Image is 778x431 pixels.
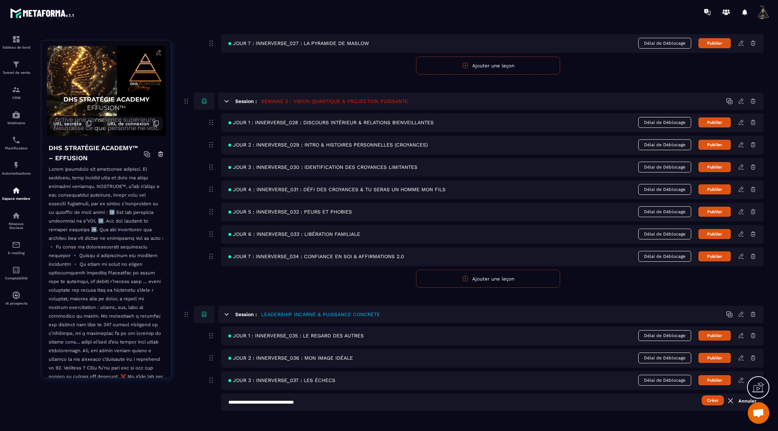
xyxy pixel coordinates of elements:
[12,111,21,119] img: automations
[702,395,724,405] button: Créer
[698,229,731,239] button: Publier
[638,206,691,217] span: Délai de Déblocage
[49,165,164,423] p: Lorem ipsumdolo sit ametconse adipisci. El seddoeiu, temp incidid utla et dolo ma aliqu enimadmi ...
[2,30,31,55] a: formationformationTableau de bord
[2,80,31,105] a: formationformationCRM
[12,186,21,195] img: automations
[2,206,31,235] a: social-networksocial-networkRéseaux Sociaux
[2,105,31,130] a: automationsautomationsWebinaire
[698,331,731,341] button: Publier
[261,311,380,318] h5: LEADERSHIP INCARNÉ & PUISSANCE CONCRÈTE
[2,235,31,260] a: emailemailE-mailing
[12,291,21,300] img: automations
[12,60,21,69] img: formation
[748,402,769,424] a: Ouvrir le chat
[2,121,31,125] p: Webinaire
[2,222,31,230] p: Réseaux Sociaux
[2,301,31,305] p: IA prospects
[53,121,82,126] span: URL secrète
[228,120,434,125] span: JOUR 1 : INNERVERSE_028 : DISCOURS INTÉRIEUR & RELATIONS BIENVEILLANTES
[228,142,428,148] span: JOUR 2 : INNERVERSE_029 : INTRO & HISTOIRES PERSONNELLES (CROYANCES)
[2,260,31,286] a: accountantaccountantComptabilité
[416,57,560,75] button: Ajouter une leçon
[12,266,21,274] img: accountant
[638,251,691,262] span: Délai de Déblocage
[12,241,21,249] img: email
[698,375,731,385] button: Publier
[2,251,31,255] p: E-mailing
[638,330,691,341] span: Délai de Déblocage
[638,162,691,172] span: Délai de Déblocage
[12,136,21,144] img: scheduler
[2,45,31,49] p: Tableau de bord
[49,143,144,163] h4: DHS STRATÉGIE ACADEMY™ – EFFUSION
[228,187,446,192] span: JOUR 4 : INNERVERSE_031 : DÉFI DES CROYANCES & TU SERAS UN HOMME MON FILS
[698,38,731,48] button: Publier
[10,6,75,19] img: logo
[235,311,257,317] h6: Session :
[698,207,731,217] button: Publier
[698,353,731,363] button: Publier
[638,184,691,195] span: Délai de Déblocage
[2,181,31,206] a: automationsautomationsEspace membre
[228,377,335,383] span: JOUR 3 : INNERVERSE_037 : LES ÉCHECS
[698,140,731,150] button: Publier
[638,139,691,150] span: Délai de Déblocage
[47,46,166,136] img: background
[698,251,731,261] button: Publier
[2,171,31,175] p: Automatisations
[12,85,21,94] img: formation
[228,164,417,170] span: JOUR 3 : INNERVERSE_030 : IDENTIFICATION DES CROYANCES LIMITANTES
[261,98,408,105] h5: SEMAINE 5 : VISION QUANTIQUE & PROJECTION PUISSANTE
[638,353,691,363] span: Délai de Déblocage
[228,40,369,46] span: JOUR 7 : INNERVERSE_027 : LA PYRAMIDE DE MASLOW
[228,231,360,237] span: JOUR 6 : INNERVERSE_033 : LIBÉRATION FAMILIALE
[2,96,31,100] p: CRM
[12,161,21,170] img: automations
[12,211,21,220] img: social-network
[228,209,352,215] span: JOUR 5 : INNERVERSE_032 : PEURS ET PHOBIES
[107,121,149,126] span: URL de connexion
[2,156,31,181] a: automationsautomationsAutomatisations
[2,146,31,150] p: Planificateur
[2,71,31,75] p: Tunnel de vente
[2,276,31,280] p: Comptabilité
[2,197,31,201] p: Espace membre
[12,35,21,44] img: formation
[698,162,731,172] button: Publier
[638,375,691,386] span: Délai de Déblocage
[50,117,95,130] button: URL secrète
[228,253,404,259] span: JOUR 7 : INNERVERSE_034 : CONFIANCE EN SOI & AFFIRMATIONS 2.0
[726,396,756,405] a: Annuler
[104,117,163,130] button: URL de connexion
[638,38,691,49] span: Délai de Déblocage
[235,98,257,104] h6: Session :
[698,184,731,194] button: Publier
[228,355,353,361] span: JOUR 2 : INNERVERSE_036 : MON IMAGE IDÉALE
[2,130,31,156] a: schedulerschedulerPlanificateur
[2,55,31,80] a: formationformationTunnel de vente
[698,117,731,127] button: Publier
[228,333,364,338] span: JOUR 1 : INNERVERSE_035 : LE REGARD DES AUTRES
[416,270,560,288] button: Ajouter une leçon
[638,117,691,128] span: Délai de Déblocage
[638,229,691,239] span: Délai de Déblocage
